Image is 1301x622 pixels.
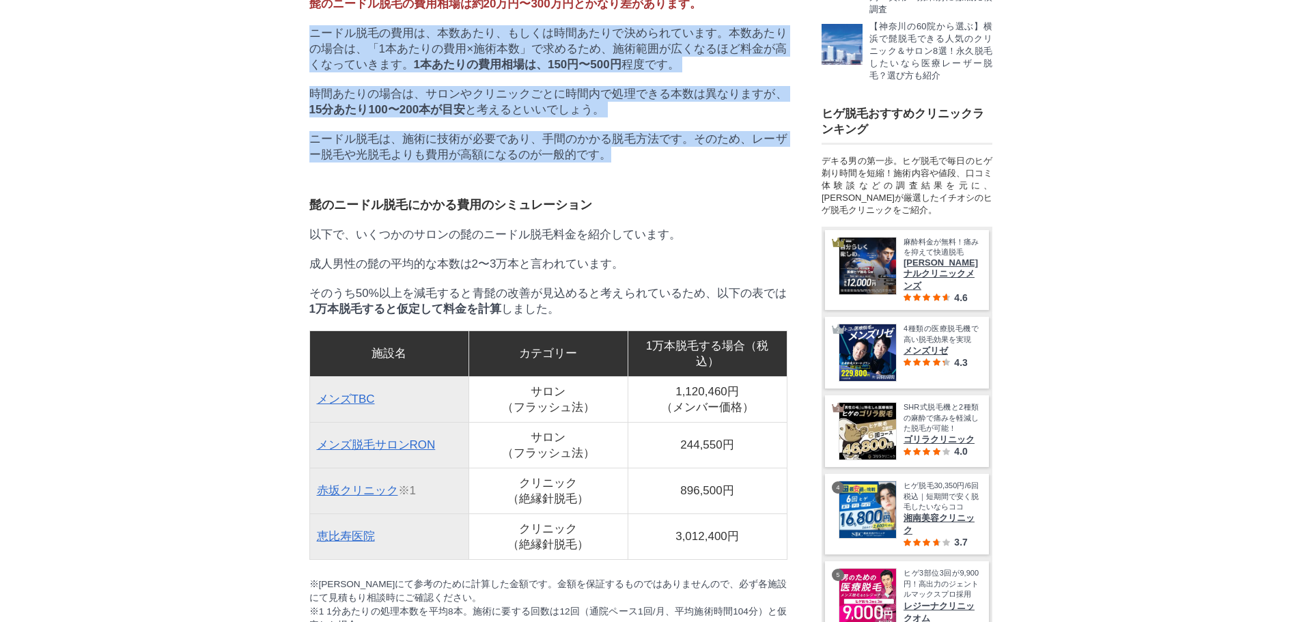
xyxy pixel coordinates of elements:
[468,376,628,422] td: サロン （フラッシュ法）
[628,376,787,422] td: 1,120,460円 （メンバー価格）
[904,237,979,258] span: 麻酔料金が無料！痛みを抑えて快適脱毛
[309,302,501,315] strong: 1万本脱毛すると仮定して料金を計算
[468,330,628,376] td: カテゴリー
[414,58,621,71] strong: 1本あたりの費用相場は、150円〜500円
[317,484,398,497] a: 赤坂クリニック※1 (opens in a new tab)
[628,513,787,559] td: 3,012,400円
[904,257,979,292] span: [PERSON_NAME]ナルクリニックメンズ
[468,513,628,559] td: クリニック （絶縁針脱毛）
[839,402,979,460] a: ヒゲのゴリラ脱毛 SHR式脱毛機と2種類の麻酔で痛みを軽減した脱毛が可能！ ゴリラクリニック 4.0
[904,568,979,599] span: ヒゲ3部位3回が9,900円！高出力のジェントルマックスプロ採用
[628,422,787,468] td: 244,550円
[317,438,436,451] a: メンズ脱毛サロンRON (opens in a new tab)
[309,330,468,376] td: 施設名
[954,292,967,303] span: 4.6
[309,227,787,242] p: 以下で、いくつかのサロンの髭のニードル脱毛料金を紹介しています。
[309,131,787,162] p: ニードル脱毛は、施術に技術が必要であり、手間のかかる脱毛方法です。そのため、レーザー脱毛や光脱毛よりも費用が高額になるのが一般的です。
[822,106,992,137] h3: ヒゲ脱毛おすすめクリニックランキング
[839,324,896,381] img: オトコの医療脱毛はメンズリゼ
[839,481,979,548] a: 最安値に挑戦！湘南美容クリニック ヒゲ脱毛30,350円/6回税込｜短期間で安く脱毛したいならココ 湘南美容クリニック 3.7
[309,256,787,272] p: 成人男性の髭の平均的な本数は2〜3万本と言われています。
[954,537,967,548] span: 3.7
[309,285,787,317] p: そのうち50%以上を減毛すると青髭の改善が見込めると考えられているため、以下の表では しました。
[309,25,787,72] p: ニードル脱毛の費用は、本数あたり、もしくは時間あたりで決められています。本数あたりの場合は、「1本あたりの費用×施術本数」で求めるため、施術範囲が広くなるほど料金が高くなっていきます。 程度です。
[822,155,992,216] div: デキる男の第一歩。ヒゲ脱毛で毎日のヒゲ剃り時間を短縮！施術内容や値段、口コミ体験談などの調査結果を元に、[PERSON_NAME]が厳選したイチオシのヒゲ脱毛クリニックをご紹介。
[317,393,375,406] a: メンズTBC
[904,345,979,357] span: メンズリゼ
[628,330,787,376] td: 1万本脱毛する場合（税込）
[468,468,628,513] td: クリニック （絶縁針脱毛）
[954,357,967,368] span: 4.3
[839,403,896,460] img: ヒゲのゴリラ脱毛
[309,198,592,212] span: のシミュレーション
[309,86,787,117] p: 時間あたりの場合は、サロンやクリニックごとに時間内で処理できる本数は異なりますが、 と考えるといいでしょう。
[468,422,628,468] td: サロン （フラッシュ法）
[309,103,466,116] strong: 15分あたり100〜200本が目安
[309,198,481,212] strong: 髭のニードル脱毛にかかる費用
[839,238,896,294] img: エミナルクリニックメンズ
[954,446,967,457] span: 4.0
[317,530,375,543] a: 恵比寿医院 (opens in a new tab)
[822,24,992,82] a: 【神奈川の60院から選ぶ】横浜で髭脱毛できる人気のクリニック＆サロン8選！永久脱毛したいなら医療レーザー脱毛？選び方も紹介
[839,237,979,304] a: エミナルクリニックメンズ 麻酔料金が無料！痛みを抑えて快適脱毛 [PERSON_NAME]ナルクリニックメンズ 4.6
[904,512,979,537] span: 湘南美容クリニック
[904,324,979,345] span: 4種類の医療脱毛機で高い脱毛効果を実現
[628,468,787,513] td: 896,500円
[904,434,979,446] span: ゴリラクリニック
[904,481,979,512] span: ヒゲ脱毛30,350円/6回税込｜短期間で安く脱毛したいならココ
[839,481,896,538] img: 最安値に挑戦！湘南美容クリニック
[839,324,979,382] a: オトコの医療脱毛はメンズリゼ 4種類の医療脱毛機で高い脱毛効果を実現 メンズリゼ 4.3
[904,402,979,434] span: SHR式脱毛機と2種類の麻酔で痛みを軽減した脱毛が可能！
[309,468,468,513] td: ※1
[869,20,992,82] p: 【神奈川の60院から選ぶ】横浜で髭脱毛できる人気のクリニック＆サロン8選！永久脱毛したいなら医療レーザー脱毛？選び方も紹介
